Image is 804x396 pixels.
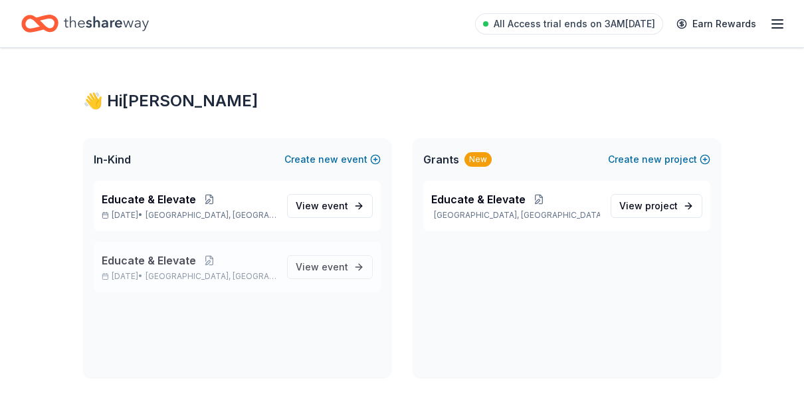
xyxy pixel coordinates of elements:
[146,271,276,282] span: [GEOGRAPHIC_DATA], [GEOGRAPHIC_DATA]
[94,151,131,167] span: In-Kind
[423,151,459,167] span: Grants
[102,252,196,268] span: Educate & Elevate
[431,210,600,221] p: [GEOGRAPHIC_DATA], [GEOGRAPHIC_DATA]
[322,200,348,211] span: event
[645,200,678,211] span: project
[102,210,276,221] p: [DATE] •
[318,151,338,167] span: new
[619,198,678,214] span: View
[608,151,710,167] button: Createnewproject
[494,16,655,32] span: All Access trial ends on 3AM[DATE]
[296,259,348,275] span: View
[296,198,348,214] span: View
[611,194,702,218] a: View project
[102,271,276,282] p: [DATE] •
[475,13,663,35] a: All Access trial ends on 3AM[DATE]
[287,194,373,218] a: View event
[322,261,348,272] span: event
[642,151,662,167] span: new
[431,191,526,207] span: Educate & Elevate
[146,210,276,221] span: [GEOGRAPHIC_DATA], [GEOGRAPHIC_DATA]
[21,8,149,39] a: Home
[284,151,381,167] button: Createnewevent
[102,191,196,207] span: Educate & Elevate
[464,152,492,167] div: New
[287,255,373,279] a: View event
[668,12,764,36] a: Earn Rewards
[83,90,721,112] div: 👋 Hi [PERSON_NAME]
